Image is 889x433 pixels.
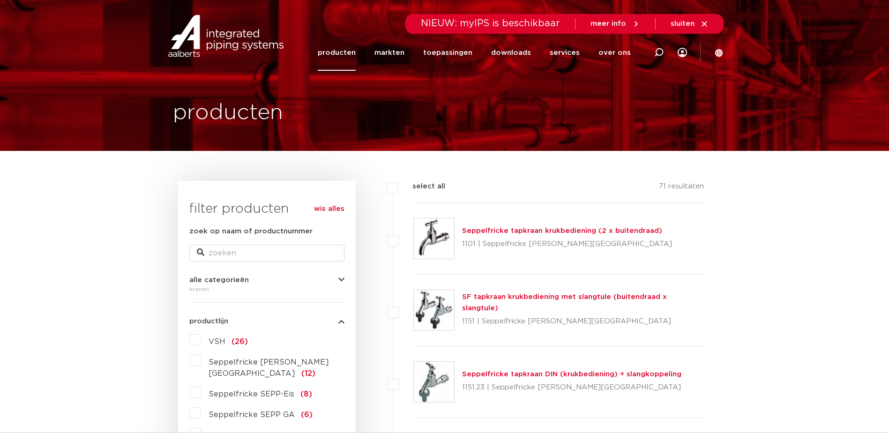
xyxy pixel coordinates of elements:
img: Thumbnail for Seppelfricke tapkraan DIN (krukbediening) + slangkoppeling [414,362,454,402]
span: Seppelfricke [PERSON_NAME][GEOGRAPHIC_DATA] [209,358,329,377]
label: select all [398,181,445,192]
span: Seppelfricke SEPP-Eis [209,390,294,398]
span: meer info [590,20,626,27]
p: 1101 | Seppelfricke [PERSON_NAME][GEOGRAPHIC_DATA] [462,237,672,252]
button: productlijn [189,318,344,325]
span: alle categorieën [189,276,249,284]
h1: producten [173,98,283,128]
span: (6) [301,411,313,418]
img: Thumbnail for Seppelfricke tapkraan krukbediening (2 x buitendraad) [414,218,454,259]
span: (26) [232,338,248,345]
input: zoeken [189,245,344,261]
a: meer info [590,20,640,28]
span: productlijn [189,318,228,325]
span: (8) [300,390,312,398]
p: 1151 | Seppelfricke [PERSON_NAME][GEOGRAPHIC_DATA] [462,314,704,329]
label: zoek op naam of productnummer [189,226,313,237]
span: sluiten [671,20,695,27]
a: producten [318,35,356,71]
span: VSH [209,338,225,345]
img: Thumbnail for SF tapkraan krukbediening met slangtule (buitendraad x slangtule) [414,290,454,330]
a: downloads [491,35,531,71]
p: 1151.23 | Seppelfricke [PERSON_NAME][GEOGRAPHIC_DATA] [462,380,681,395]
a: SF tapkraan krukbediening met slangtule (buitendraad x slangtule) [462,293,667,312]
a: Seppelfricke tapkraan DIN (krukbediening) + slangkoppeling [462,371,681,378]
a: sluiten [671,20,709,28]
span: Seppelfricke SEPP GA [209,411,295,418]
button: alle categorieën [189,276,344,284]
a: over ons [598,35,631,71]
span: NIEUW: myIPS is beschikbaar [421,19,560,28]
h3: filter producten [189,200,344,218]
p: 71 resultaten [659,181,704,195]
a: services [550,35,580,71]
a: Seppelfricke tapkraan krukbediening (2 x buitendraad) [462,227,662,234]
nav: Menu [318,35,631,71]
a: toepassingen [423,35,472,71]
a: markten [374,35,404,71]
span: (12) [301,370,315,377]
a: wis alles [314,203,344,215]
div: kranen [189,284,344,295]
